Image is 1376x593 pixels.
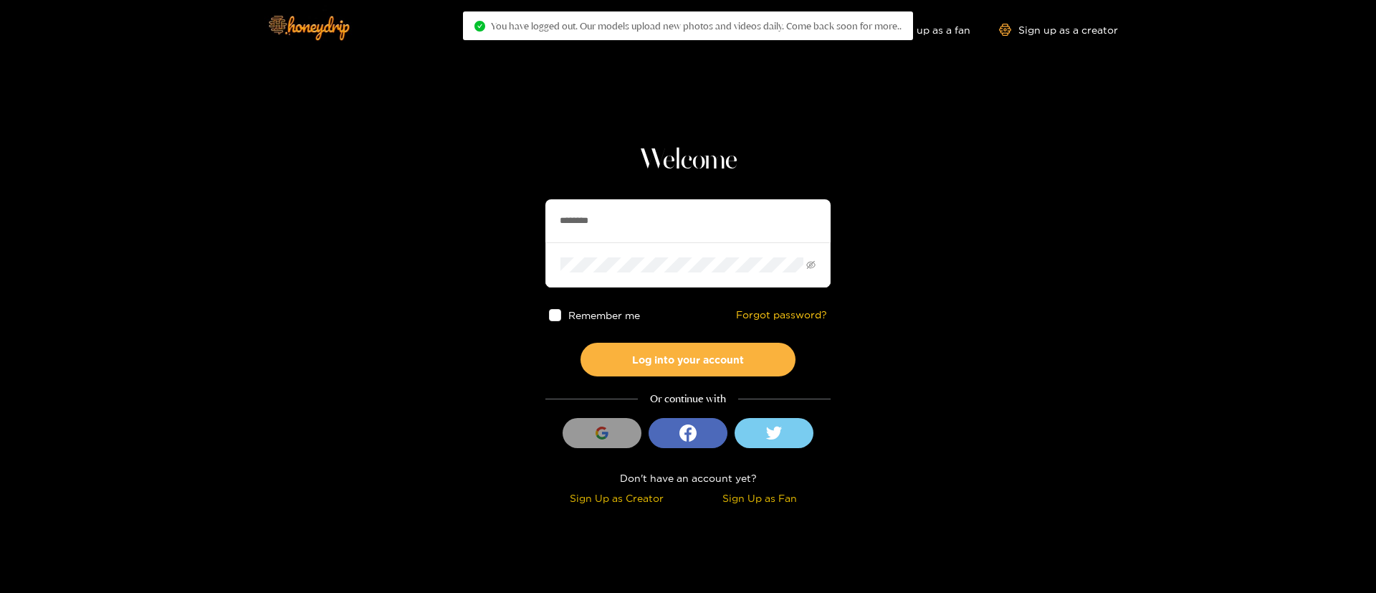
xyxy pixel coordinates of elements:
span: check-circle [474,21,485,32]
span: You have logged out. Our models upload new photos and videos daily. Come back soon for more.. [491,20,902,32]
div: Or continue with [545,391,831,407]
button: Log into your account [580,343,795,376]
a: Sign up as a fan [872,24,970,36]
span: eye-invisible [806,260,816,270]
div: Sign Up as Creator [549,490,684,506]
h1: Welcome [545,143,831,178]
a: Forgot password? [736,309,827,321]
span: Remember me [568,310,640,321]
a: Sign up as a creator [999,24,1118,36]
div: Sign Up as Fan [692,490,827,506]
div: Don't have an account yet? [545,470,831,486]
